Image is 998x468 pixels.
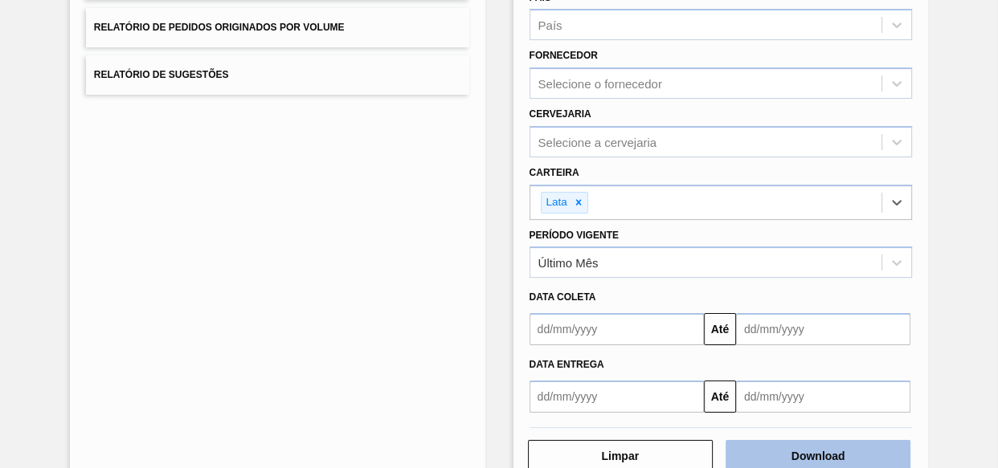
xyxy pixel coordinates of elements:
button: Até [704,381,736,413]
span: Data entrega [530,359,604,370]
div: Último Mês [538,256,599,270]
div: Selecione o fornecedor [538,77,662,91]
label: Carteira [530,167,579,178]
label: Período Vigente [530,230,619,241]
span: Data coleta [530,291,596,303]
input: dd/mm/yyyy [736,313,910,345]
button: Até [704,313,736,345]
input: dd/mm/yyyy [530,381,704,413]
label: Fornecedor [530,50,598,61]
span: Relatório de Sugestões [94,69,229,80]
input: dd/mm/yyyy [736,381,910,413]
label: Cervejaria [530,108,591,120]
div: Lata [542,193,570,213]
button: Relatório de Sugestões [86,55,469,95]
button: Relatório de Pedidos Originados por Volume [86,8,469,47]
span: Relatório de Pedidos Originados por Volume [94,22,345,33]
input: dd/mm/yyyy [530,313,704,345]
div: Selecione a cervejaria [538,135,657,149]
div: País [538,18,562,32]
